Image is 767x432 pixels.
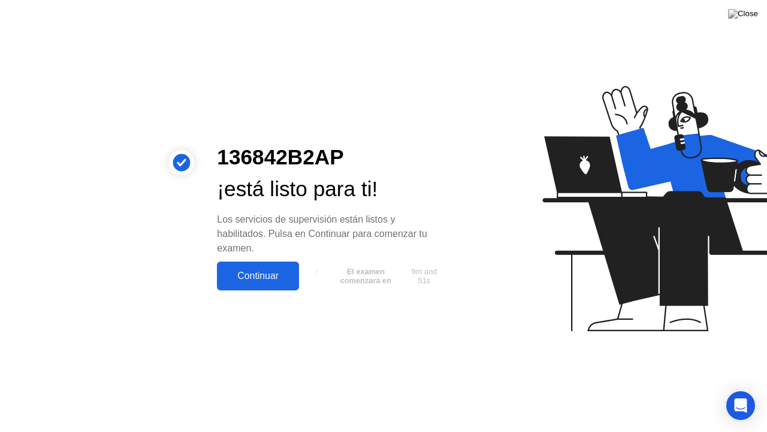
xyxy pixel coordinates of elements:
[217,173,446,205] div: ¡está listo para ti!
[221,271,295,281] div: Continuar
[407,267,442,285] span: 9m and 51s
[217,142,446,173] div: 136842B2AP
[305,265,446,287] button: El examen comenzará en9m and 51s
[217,212,446,256] div: Los servicios de supervisión están listos y habilitados. Pulsa en Continuar para comenzar tu examen.
[726,391,755,420] div: Open Intercom Messenger
[728,9,758,19] img: Close
[217,262,299,290] button: Continuar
